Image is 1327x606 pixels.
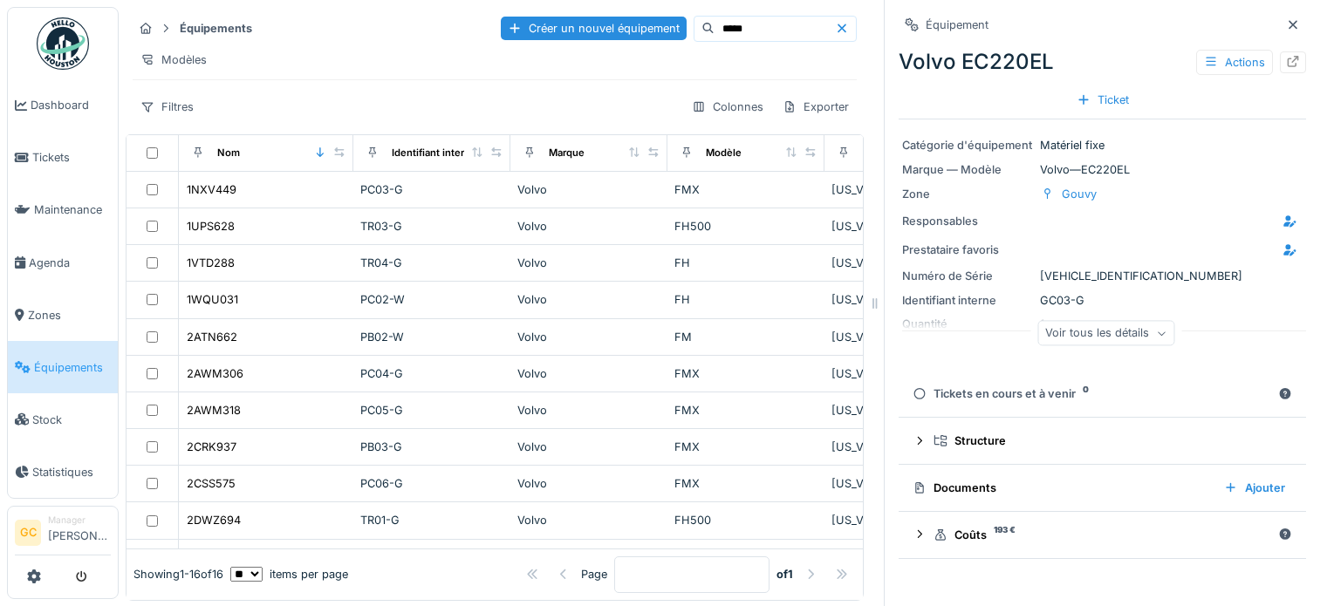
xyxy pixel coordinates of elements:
div: FH500 [674,218,817,235]
div: [US_VEHICLE_IDENTIFICATION_NUMBER]-01 [831,365,975,382]
div: TR01-G [360,512,503,528]
span: Dashboard [31,97,111,113]
div: 1VTD288 [187,255,235,271]
div: FH [674,291,817,308]
a: Stock [8,393,118,446]
a: Agenda [8,236,118,289]
div: FH500 [674,512,817,528]
summary: Structure [906,425,1299,457]
div: 2AWM318 [187,402,241,419]
div: 2AWM306 [187,365,243,382]
div: Volvo [517,218,660,235]
summary: Coûts193 € [906,519,1299,551]
div: Voir tous les détails [1037,321,1174,346]
div: FMX [674,439,817,455]
li: [PERSON_NAME] [48,514,111,551]
div: GC03-G [902,292,1303,309]
div: Ajouter [1217,476,1292,500]
div: Volvo [517,255,660,271]
div: Modèles [133,47,215,72]
div: Coûts [934,527,1271,543]
a: Dashboard [8,79,118,132]
div: PC02-W [360,291,503,308]
div: [US_VEHICLE_IDENTIFICATION_NUMBER]-01 [831,439,975,455]
div: Responsables [902,213,1033,229]
div: Volvo [517,512,660,528]
div: Volvo [517,365,660,382]
div: 2CRK937 [187,439,236,455]
div: 1UPS628 [187,218,235,235]
div: FMX [674,365,817,382]
div: Catégorie d'équipement [902,137,1033,153]
div: PC05-G [360,402,503,419]
div: TR04-G [360,255,503,271]
div: [US_VEHICLE_IDENTIFICATION_NUMBER]-01 [831,255,975,271]
div: FM [674,329,817,345]
div: Volvo [517,291,660,308]
span: Agenda [29,255,111,271]
div: 2DWZ694 [187,512,241,528]
div: Volvo — EC220EL [902,161,1303,178]
li: GC [15,520,41,546]
div: Identifiant interne [392,146,476,160]
div: FMX [674,181,817,198]
div: Marque — Modèle [902,161,1033,178]
a: GC Manager[PERSON_NAME] [15,514,111,555]
div: Ticket [1070,88,1136,112]
div: Numéro de Série [902,268,1033,284]
div: [US_VEHICLE_IDENTIFICATION_NUMBER]-01 [831,329,975,345]
div: FMX [674,475,817,492]
div: Matériel fixe [902,137,1303,153]
div: TR03-G [360,218,503,235]
div: PB03-G [360,439,503,455]
div: Volvo [517,402,660,419]
div: PC06-G [360,475,503,492]
span: Stock [32,412,111,428]
div: 2ATN662 [187,329,237,345]
div: 2CSS575 [187,475,236,492]
div: [US_VEHICLE_IDENTIFICATION_NUMBER]-01 [831,291,975,308]
a: Équipements [8,341,118,393]
div: [US_VEHICLE_IDENTIFICATION_NUMBER]-01 [831,402,975,419]
div: 1NXV449 [187,181,236,198]
div: Filtres [133,94,202,119]
div: Marque [549,146,585,160]
span: Équipements [34,359,111,376]
img: Badge_color-CXgf-gQk.svg [37,17,89,70]
div: [US_VEHICLE_IDENTIFICATION_NUMBER]-01 [831,218,975,235]
div: Volvo [517,439,660,455]
div: Tickets en cours et à venir [913,385,1271,402]
summary: DocumentsAjouter [906,472,1299,504]
div: Équipement [926,17,988,33]
div: Showing 1 - 16 of 16 [133,567,223,583]
div: Page [581,567,607,583]
div: Volvo [517,329,660,345]
div: PC03-G [360,181,503,198]
div: [VEHICLE_IDENTIFICATION_NUMBER] [902,268,1303,284]
div: Colonnes [684,94,771,119]
div: [US_VEHICLE_IDENTIFICATION_NUMBER]-01 [831,475,975,492]
div: [US_VEHICLE_IDENTIFICATION_NUMBER]-01 [831,181,975,198]
strong: Équipements [173,20,259,37]
div: Actions [1196,50,1273,75]
div: PB02-W [360,329,503,345]
span: Zones [28,307,111,323]
strong: of 1 [776,567,793,583]
div: PC04-G [360,365,503,382]
div: Identifiant interne [902,292,1033,309]
div: Documents [913,480,1210,496]
div: Zone [902,186,1033,202]
div: Manager [48,514,111,527]
div: 1WQU031 [187,291,238,308]
div: Volvo [517,475,660,492]
div: Exporter [775,94,857,119]
div: FH [674,255,817,271]
div: Prestataire favoris [902,242,1033,258]
div: FMX [674,402,817,419]
div: Volvo [517,181,660,198]
a: Tickets [8,132,118,184]
div: items per page [230,567,348,583]
summary: Tickets en cours et à venir0 [906,378,1299,410]
div: Créer un nouvel équipement [501,17,687,40]
a: Statistiques [8,446,118,498]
